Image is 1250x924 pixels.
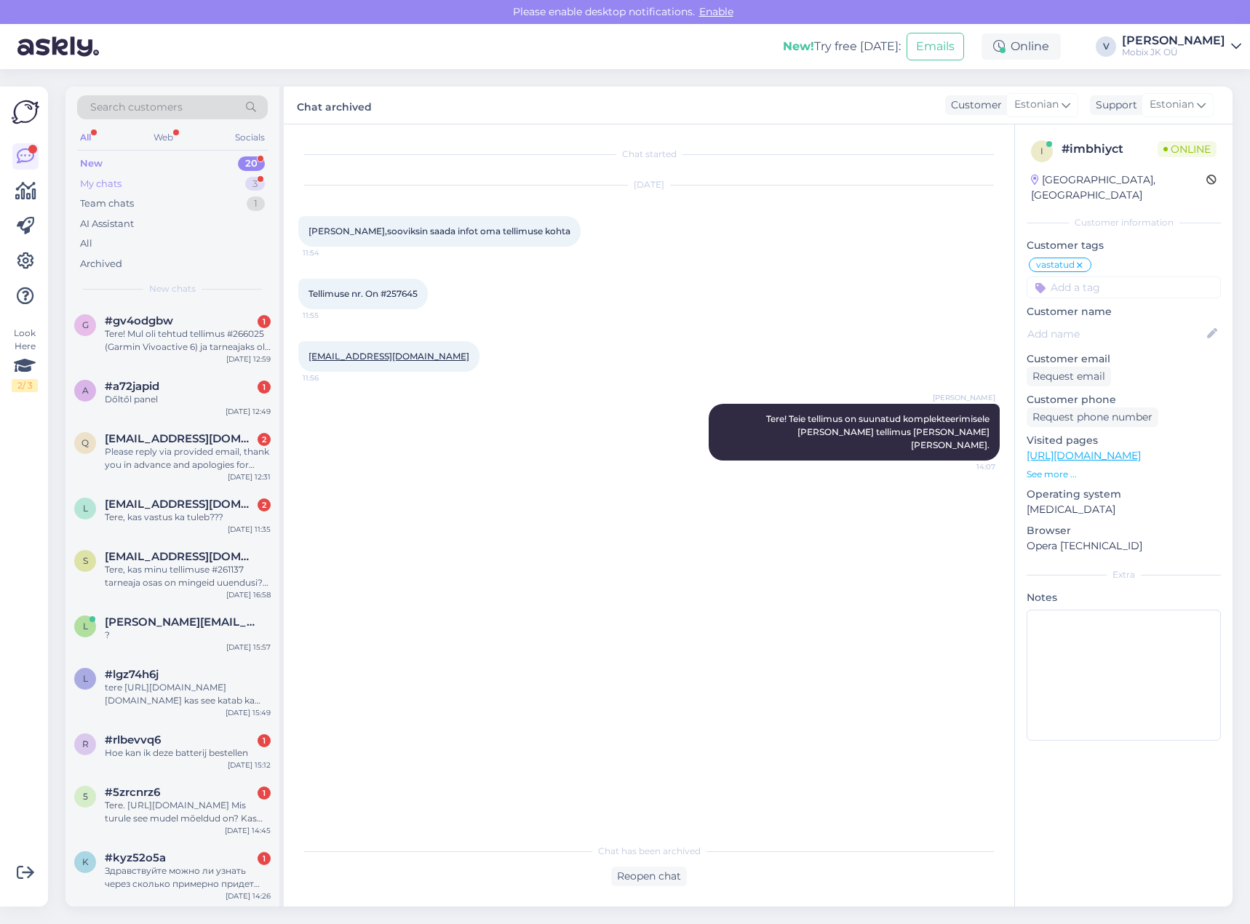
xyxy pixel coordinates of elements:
[1027,392,1221,407] p: Customer phone
[298,178,1000,191] div: [DATE]
[105,445,271,471] div: Please reply via provided email, thank you in advance and apologies for taking your time!
[226,707,271,718] div: [DATE] 15:49
[105,733,161,746] span: #rlbevvq6
[80,196,134,211] div: Team chats
[1122,35,1225,47] div: [PERSON_NAME]
[80,236,92,251] div: All
[303,373,357,383] span: 11:56
[297,95,372,115] label: Chat archived
[226,354,271,365] div: [DATE] 12:59
[105,616,256,629] span: lisette.haug@gmail.com
[105,864,271,891] div: Здравствуйте можно ли узнать через сколько примерно придет мой заказ?
[1062,140,1158,158] div: # imbhiyct
[1090,97,1137,113] div: Support
[1122,47,1225,58] div: Mobix JK OÜ
[238,156,265,171] div: 20
[598,845,701,858] span: Chat has been archived
[258,315,271,328] div: 1
[1027,538,1221,554] p: Opera [TECHNICAL_ID]
[82,319,89,330] span: g
[1027,304,1221,319] p: Customer name
[105,327,271,354] div: Tere! Mul oli tehtud tellimus #266025 (Garmin Vivoactive 6) ja tarneajaks oli märgitud 1 kuni 5 t...
[105,668,159,681] span: #lgz74h6j
[258,381,271,394] div: 1
[933,392,995,403] span: [PERSON_NAME]
[303,247,357,258] span: 11:54
[1027,326,1204,342] input: Add name
[308,226,570,236] span: [PERSON_NAME],sooviksin saada infot oma tellimuse kohta
[83,791,88,802] span: 5
[105,380,159,393] span: #a72japid
[226,589,271,600] div: [DATE] 16:58
[105,393,271,406] div: Dőltől panel
[982,33,1061,60] div: Online
[226,406,271,417] div: [DATE] 12:49
[1027,487,1221,502] p: Operating system
[303,310,357,321] span: 11:55
[232,128,268,147] div: Socials
[226,891,271,901] div: [DATE] 14:26
[105,432,256,445] span: qholer@gmail.com
[105,550,256,563] span: sofipavljonkova@gmail.com
[1027,590,1221,605] p: Notes
[1040,146,1043,156] span: i
[611,867,687,886] div: Reopen chat
[258,734,271,747] div: 1
[247,196,265,211] div: 1
[1027,433,1221,448] p: Visited pages
[105,851,166,864] span: #kyz52o5a
[1150,97,1194,113] span: Estonian
[149,282,196,295] span: New chats
[80,156,103,171] div: New
[1031,172,1206,203] div: [GEOGRAPHIC_DATA], [GEOGRAPHIC_DATA]
[82,738,89,749] span: r
[105,563,271,589] div: Tere, kas minu tellimuse #261137 tarneaja osas on mingeid uuendusi? [PERSON_NAME] sai esitatud 12...
[1027,523,1221,538] p: Browser
[12,98,39,126] img: Askly Logo
[1036,260,1075,269] span: vastatud
[105,746,271,760] div: Hoe kan ik deze batterij bestellen
[12,327,38,392] div: Look Here
[1122,35,1241,58] a: [PERSON_NAME]Mobix JK OÜ
[82,856,89,867] span: k
[83,503,88,514] span: l
[695,5,738,18] span: Enable
[77,128,94,147] div: All
[1027,407,1158,427] div: Request phone number
[1027,238,1221,253] p: Customer tags
[105,498,256,511] span: liinalindau@gmail.com
[1027,449,1141,462] a: [URL][DOMAIN_NAME]
[783,39,814,53] b: New!
[245,177,265,191] div: 3
[1027,568,1221,581] div: Extra
[1027,276,1221,298] input: Add a tag
[258,498,271,511] div: 2
[105,511,271,524] div: Tere, kas vastus ka tuleb???
[81,437,89,448] span: q
[783,38,901,55] div: Try free [DATE]:
[225,825,271,836] div: [DATE] 14:45
[258,852,271,865] div: 1
[105,629,271,642] div: ?
[258,786,271,800] div: 1
[80,177,122,191] div: My chats
[308,288,418,299] span: Tellimuse nr. On #257645
[83,673,88,684] span: l
[105,786,160,799] span: #5zrcnrz6
[12,379,38,392] div: 2 / 3
[298,148,1000,161] div: Chat started
[1158,141,1217,157] span: Online
[1014,97,1059,113] span: Estonian
[1096,36,1116,57] div: V
[1027,367,1111,386] div: Request email
[945,97,1002,113] div: Customer
[105,681,271,707] div: tere [URL][DOMAIN_NAME][DOMAIN_NAME] kas see katab ka kumerad servad?
[228,471,271,482] div: [DATE] 12:31
[105,799,271,825] div: Tere. [URL][DOMAIN_NAME] Mis turule see mudel mõeldud on? Kas [PERSON_NAME]?
[907,33,964,60] button: Emails
[1027,216,1221,229] div: Customer information
[151,128,176,147] div: Web
[83,555,88,566] span: s
[308,351,469,362] a: [EMAIL_ADDRESS][DOMAIN_NAME]
[1027,468,1221,481] p: See more ...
